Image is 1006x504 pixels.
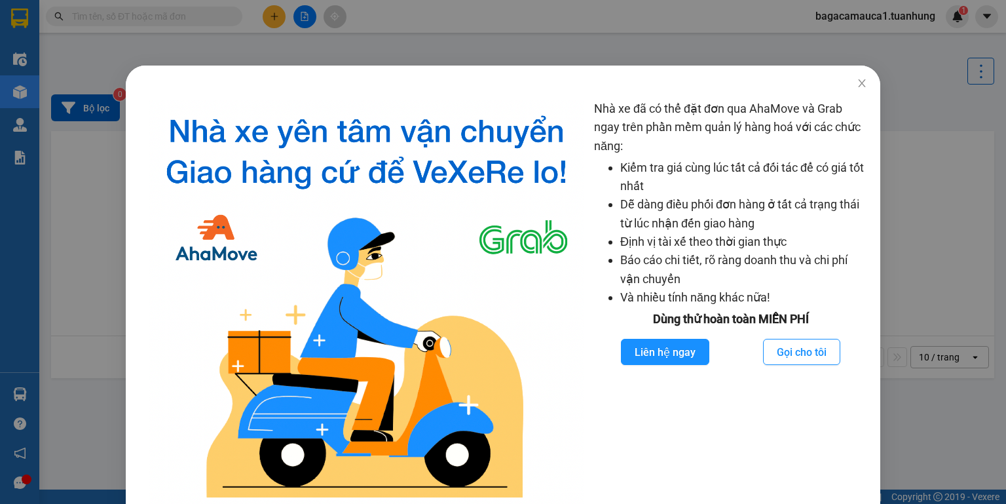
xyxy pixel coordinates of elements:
[857,78,867,88] span: close
[620,233,867,251] li: Định vị tài xế theo thời gian thực
[594,310,867,328] div: Dùng thử hoàn toàn MIỄN PHÍ
[763,339,840,365] button: Gọi cho tôi
[620,159,867,196] li: Kiểm tra giá cùng lúc tất cả đối tác để có giá tốt nhất
[777,344,827,360] span: Gọi cho tôi
[620,251,867,288] li: Báo cáo chi tiết, rõ ràng doanh thu và chi phí vận chuyển
[620,195,867,233] li: Dễ dàng điều phối đơn hàng ở tất cả trạng thái từ lúc nhận đến giao hàng
[844,66,880,102] button: Close
[621,339,709,365] button: Liên hệ ngay
[635,344,696,360] span: Liên hệ ngay
[620,288,867,307] li: Và nhiều tính năng khác nữa!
